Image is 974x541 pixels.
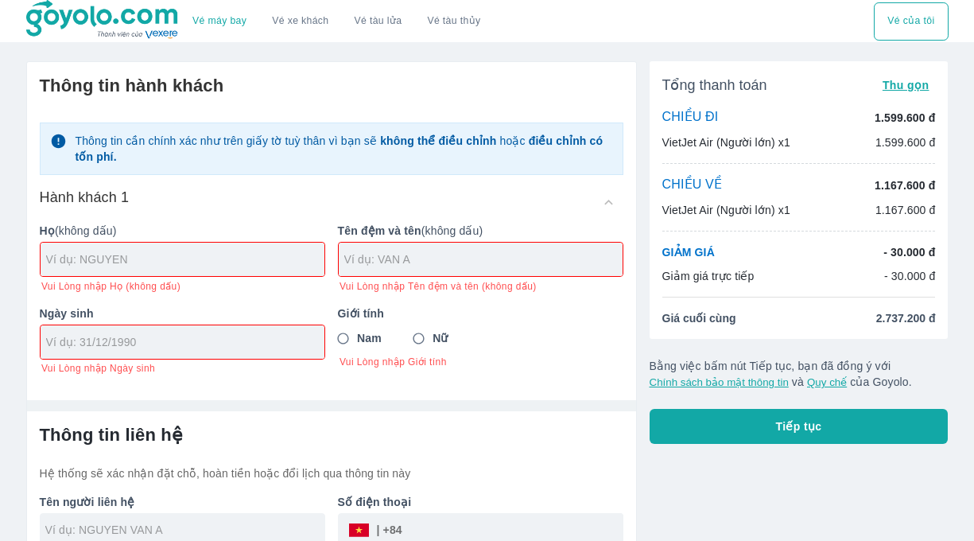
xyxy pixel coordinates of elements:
[875,202,936,218] p: 1.167.600 đ
[776,418,822,434] span: Tiếp tục
[40,223,325,239] p: (không dấu)
[875,134,936,150] p: 1.599.600 đ
[46,334,308,350] input: Ví dụ: 31/12/1990
[662,134,790,150] p: VietJet Air (Người lớn) x1
[338,306,623,321] p: Giới tính
[338,224,421,237] b: Tên đệm và tên
[650,358,949,390] p: Bằng việc bấm nút Tiếp tục, bạn đã đồng ý với và của Goyolo.
[340,280,537,293] span: Vui Lòng nhập Tên đệm và tên (không dấu)
[433,330,448,346] span: Nữ
[40,188,130,207] h6: Hành khách 1
[883,244,935,260] p: - 30.000 đ
[883,79,929,91] span: Thu gọn
[344,251,623,267] input: Ví dụ: VAN A
[40,465,623,481] p: Hệ thống sẽ xác nhận đặt chỗ, hoàn tiền hoặc đổi lịch qua thông tin này
[875,177,935,193] p: 1.167.600 đ
[662,244,715,260] p: GIẢM GIÁ
[662,310,736,326] span: Giá cuối cùng
[41,362,155,375] span: Vui Lòng nhập Ngày sinh
[874,2,948,41] div: choose transportation mode
[874,2,948,41] button: Vé của tôi
[40,75,623,97] h6: Thông tin hành khách
[875,110,935,126] p: 1.599.600 đ
[884,268,936,284] p: - 30.000 đ
[45,522,325,538] input: Ví dụ: NGUYEN VAN A
[662,109,719,126] p: CHIỀU ĐI
[40,306,325,321] p: Ngày sinh
[40,224,55,237] b: Họ
[662,268,755,284] p: Giảm giá trực tiếp
[40,496,135,508] b: Tên người liên hệ
[662,177,723,194] p: CHIỀU VỀ
[340,356,623,368] span: Vui Lòng nhập Giới tính
[650,376,789,388] button: Chính sách bảo mật thông tin
[380,134,496,147] strong: không thể điều chỉnh
[46,251,324,267] input: Ví dụ: NGUYEN
[807,376,847,388] button: Quy chế
[40,424,623,446] h6: Thông tin liên hệ
[876,74,936,96] button: Thu gọn
[75,133,612,165] p: Thông tin cần chính xác như trên giấy tờ tuỳ thân vì bạn sẽ hoặc
[272,15,328,27] a: Vé xe khách
[650,409,949,444] button: Tiếp tục
[414,2,493,41] button: Vé tàu thủy
[180,2,493,41] div: choose transportation mode
[41,280,180,293] span: Vui Lòng nhập Họ (không dấu)
[338,223,623,239] p: (không dấu)
[662,202,790,218] p: VietJet Air (Người lớn) x1
[357,330,382,346] span: Nam
[342,2,415,41] a: Vé tàu lửa
[876,310,936,326] span: 2.737.200 đ
[192,15,246,27] a: Vé máy bay
[338,496,412,508] b: Số điện thoại
[662,76,767,95] span: Tổng thanh toán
